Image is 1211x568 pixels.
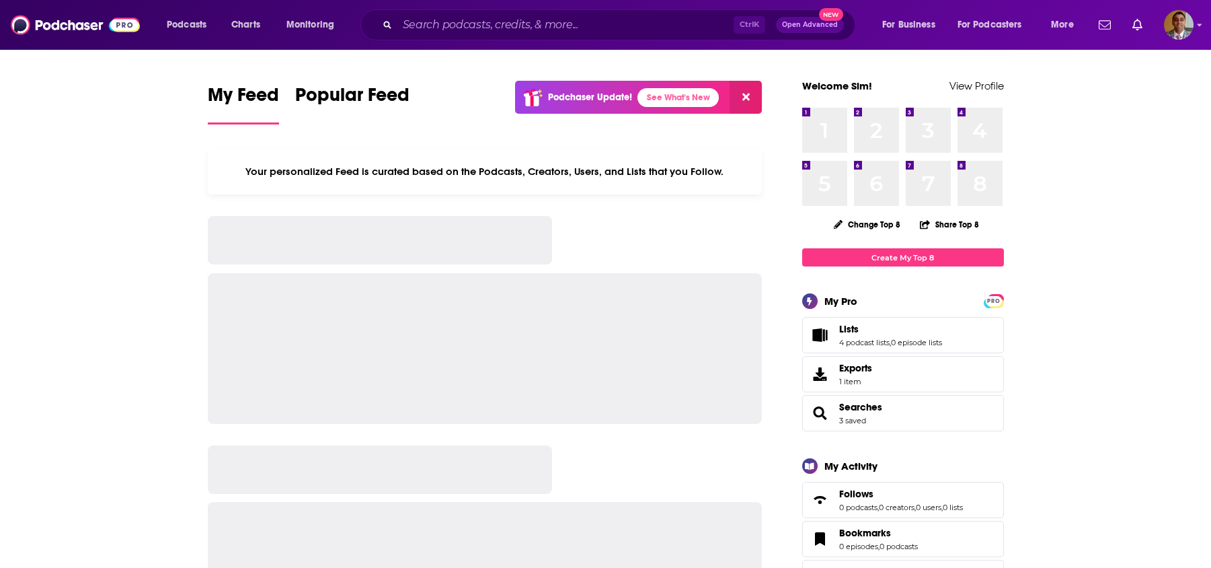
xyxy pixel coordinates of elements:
button: Show profile menu [1164,10,1194,40]
span: Bookmarks [802,521,1004,557]
span: For Business [882,15,935,34]
a: 3 saved [839,416,866,425]
div: Your personalized Feed is curated based on the Podcasts, Creators, Users, and Lists that you Follow. [208,149,763,194]
span: Searches [802,395,1004,431]
div: My Pro [824,295,857,308]
a: 0 episodes [839,542,878,551]
a: Create My Top 8 [802,248,1004,267]
span: , [941,503,943,512]
span: , [877,503,879,512]
button: open menu [1042,14,1091,36]
span: For Podcasters [958,15,1022,34]
div: Search podcasts, credits, & more... [373,9,868,40]
a: See What's New [637,88,719,107]
span: Exports [839,362,872,374]
span: Follows [802,482,1004,518]
span: Lists [802,317,1004,353]
a: Popular Feed [295,83,409,125]
span: , [878,542,880,551]
a: Bookmarks [807,530,834,548]
span: PRO [986,296,1002,306]
img: Podchaser - Follow, Share and Rate Podcasts [11,12,140,38]
p: Podchaser Update! [548,92,632,103]
span: Follows [839,488,873,500]
span: New [819,8,843,21]
a: 4 podcast lists [839,338,890,347]
span: My Feed [208,83,279,114]
button: open menu [277,14,352,36]
img: User Profile [1164,10,1194,40]
button: open menu [157,14,224,36]
a: Show notifications dropdown [1093,13,1116,36]
a: Show notifications dropdown [1127,13,1148,36]
span: Lists [839,323,859,335]
span: Popular Feed [295,83,409,114]
a: Welcome Sim! [802,79,872,92]
a: Charts [223,14,268,36]
a: PRO [986,295,1002,306]
a: Exports [802,356,1004,392]
span: Open Advanced [782,22,838,28]
a: 0 podcasts [880,542,918,551]
button: Open AdvancedNew [776,17,844,33]
a: Follows [839,488,963,500]
a: Searches [807,404,834,423]
a: 0 lists [943,503,963,512]
a: Lists [839,323,942,335]
input: Search podcasts, credits, & more... [397,14,734,36]
span: Logged in as simaulakh21 [1164,10,1194,40]
span: Monitoring [286,15,334,34]
span: More [1051,15,1074,34]
button: Change Top 8 [826,216,909,233]
button: Share Top 8 [919,211,980,238]
span: Ctrl K [734,16,765,34]
span: Charts [231,15,260,34]
a: Searches [839,401,882,413]
span: , [890,338,891,347]
a: 0 podcasts [839,503,877,512]
div: My Activity [824,460,877,472]
span: 1 item [839,377,872,386]
a: 0 episode lists [891,338,942,347]
a: 0 creators [879,503,914,512]
a: Lists [807,326,834,345]
span: Bookmarks [839,527,891,539]
a: Follows [807,491,834,509]
span: Exports [807,365,834,384]
a: Bookmarks [839,527,918,539]
span: , [914,503,916,512]
a: 0 users [916,503,941,512]
a: View Profile [949,79,1004,92]
span: Podcasts [167,15,206,34]
button: open menu [949,14,1042,36]
a: My Feed [208,83,279,125]
button: open menu [873,14,952,36]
